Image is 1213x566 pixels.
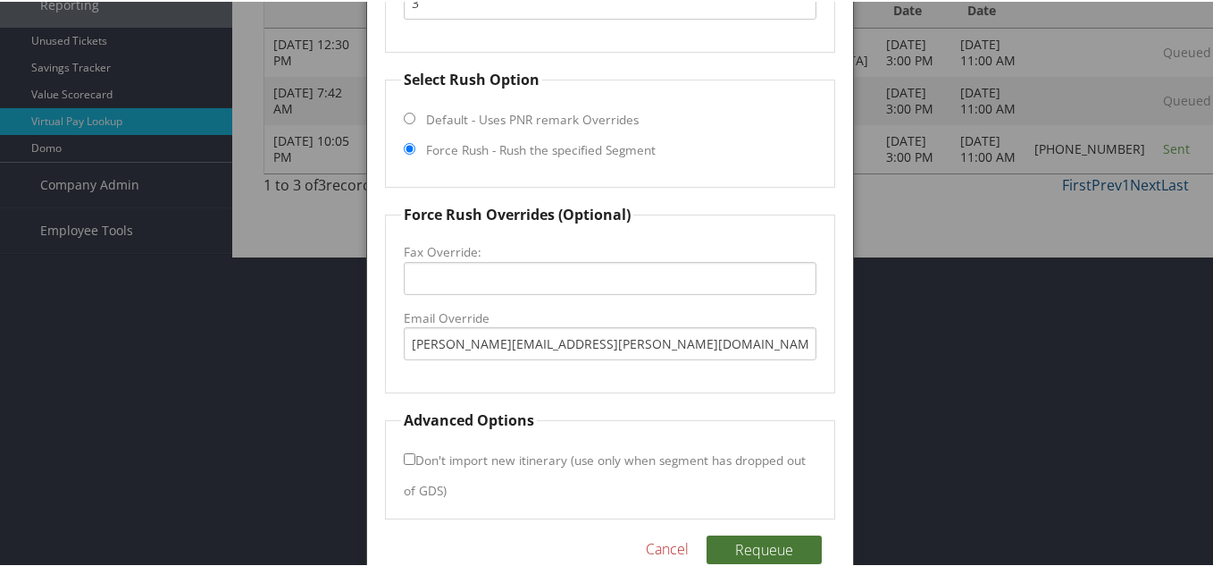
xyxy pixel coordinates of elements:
[404,442,806,505] label: Don't import new itinerary (use only when segment has dropped out of GDS)
[426,109,639,127] label: Default - Uses PNR remark Overrides
[401,202,633,224] legend: Force Rush Overrides (Optional)
[404,308,816,325] label: Email Override
[401,67,542,89] legend: Select Rush Option
[401,408,537,429] legend: Advanced Options
[404,241,816,259] label: Fax Override:
[707,534,822,562] button: Requeue
[426,139,656,157] label: Force Rush - Rush the specified Segment
[404,452,415,463] input: Don't import new itinerary (use only when segment has dropped out of GDS)
[646,536,689,558] a: Cancel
